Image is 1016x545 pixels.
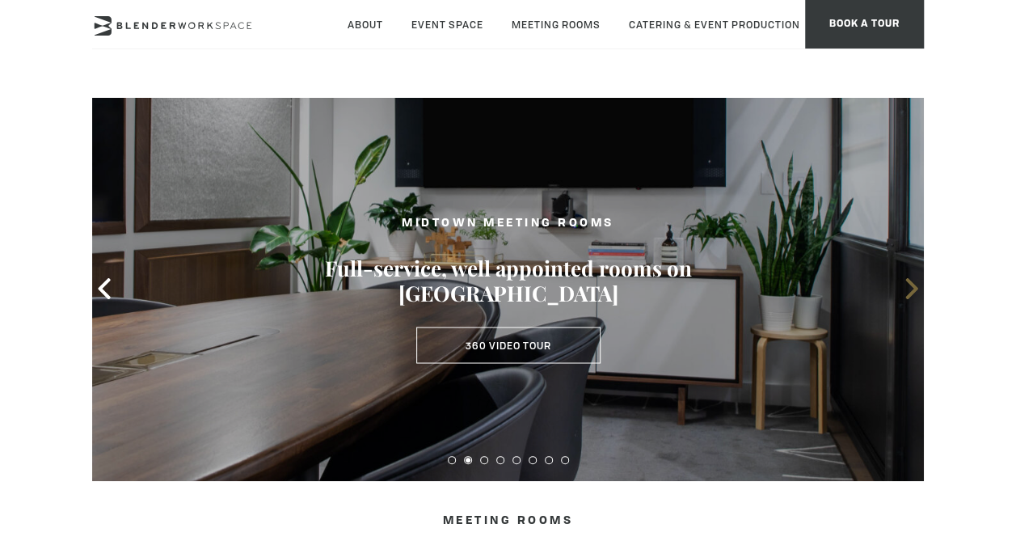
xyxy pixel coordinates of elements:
a: 360 Video Tour [416,327,601,364]
h3: Full-service, well appointed rooms on [GEOGRAPHIC_DATA] [323,256,694,306]
h2: MIDTOWN MEETING ROOMS [323,214,694,234]
iframe: Chat Widget [935,467,1016,545]
h4: Meeting Rooms [173,513,843,528]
